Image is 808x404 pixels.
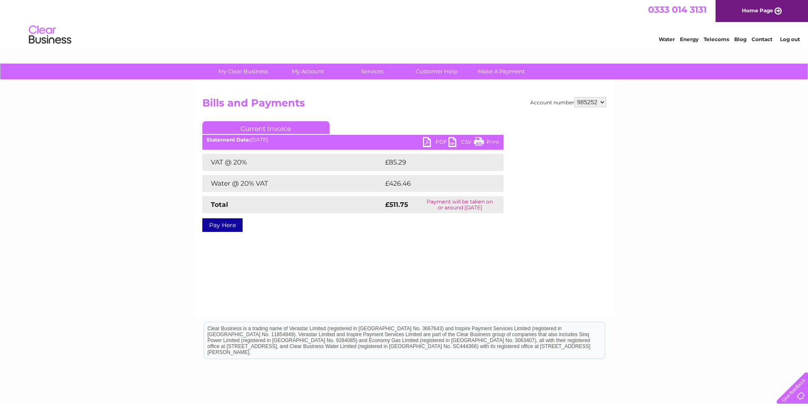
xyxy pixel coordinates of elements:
[211,201,228,209] strong: Total
[202,154,383,171] td: VAT @ 20%
[448,137,474,149] a: CSV
[337,64,407,79] a: Services
[474,137,499,149] a: Print
[202,97,606,113] h2: Bills and Payments
[383,154,486,171] td: £85.29
[202,175,383,192] td: Water @ 20% VAT
[208,64,278,79] a: My Clear Business
[659,36,675,42] a: Water
[385,201,408,209] strong: £511.75
[530,97,606,107] div: Account number
[734,36,746,42] a: Blog
[28,22,72,48] img: logo.png
[204,5,605,41] div: Clear Business is a trading name of Verastar Limited (registered in [GEOGRAPHIC_DATA] No. 3667643...
[207,137,250,143] b: Statement Date:
[752,36,772,42] a: Contact
[383,175,489,192] td: £426.46
[648,4,707,15] a: 0333 014 3131
[466,64,536,79] a: Make A Payment
[780,36,800,42] a: Log out
[202,121,330,134] a: Current Invoice
[704,36,729,42] a: Telecoms
[402,64,472,79] a: Customer Help
[680,36,699,42] a: Energy
[202,218,243,232] a: Pay Here
[202,137,503,143] div: [DATE]
[273,64,343,79] a: My Account
[417,196,503,213] td: Payment will be taken on or around [DATE]
[423,137,448,149] a: PDF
